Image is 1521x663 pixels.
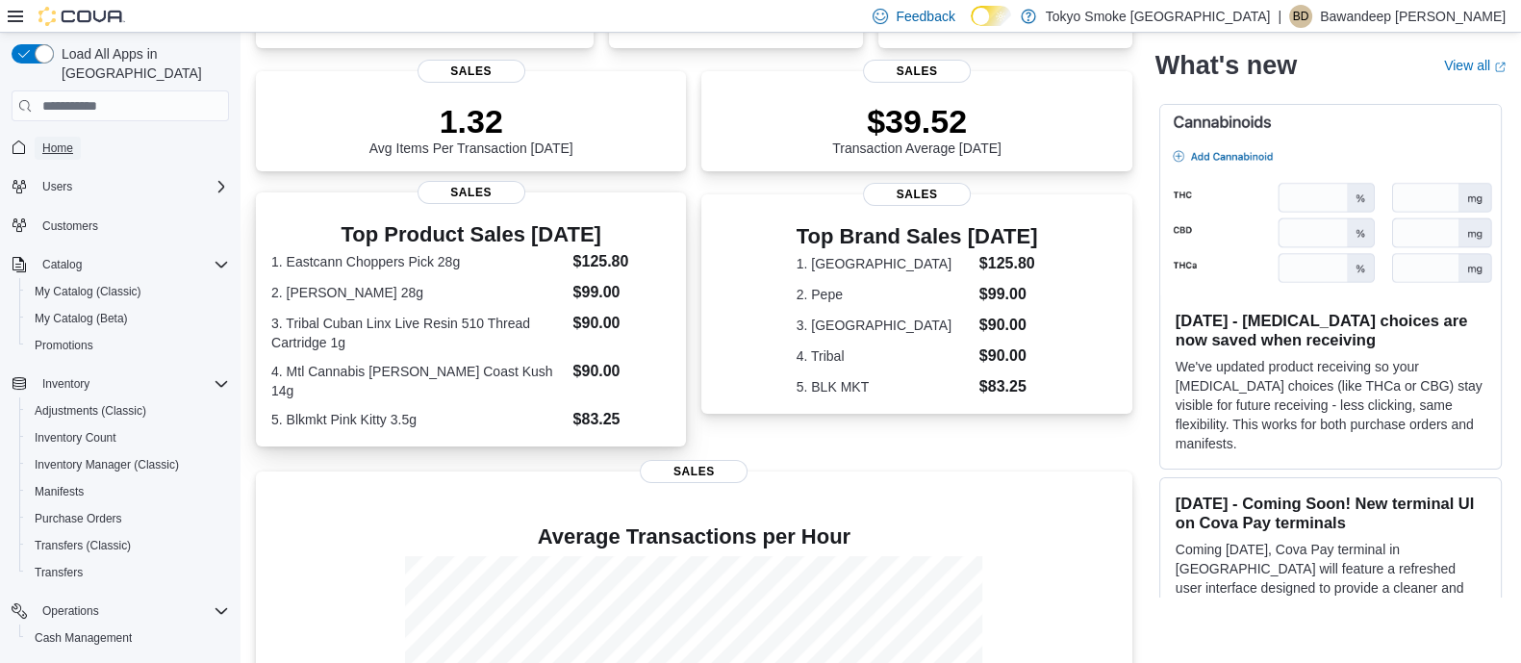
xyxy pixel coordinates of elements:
[979,314,1038,337] dd: $90.00
[797,254,972,273] dt: 1. [GEOGRAPHIC_DATA]
[35,511,122,526] span: Purchase Orders
[1289,5,1312,28] div: Bawandeep Dhesi
[35,175,229,198] span: Users
[979,252,1038,275] dd: $125.80
[418,60,525,83] span: Sales
[418,181,525,204] span: Sales
[27,426,229,449] span: Inventory Count
[27,507,229,530] span: Purchase Orders
[832,102,1001,140] p: $39.52
[4,173,237,200] button: Users
[42,140,73,156] span: Home
[35,630,132,646] span: Cash Management
[42,603,99,619] span: Operations
[27,307,229,330] span: My Catalog (Beta)
[1293,5,1309,28] span: BD
[27,453,229,476] span: Inventory Manager (Classic)
[4,133,237,161] button: Home
[42,218,98,234] span: Customers
[27,480,229,503] span: Manifests
[27,480,91,503] a: Manifests
[4,251,237,278] button: Catalog
[4,212,237,240] button: Customers
[35,599,229,623] span: Operations
[1278,5,1281,28] p: |
[797,377,972,396] dt: 5. BLK MKT
[797,285,972,304] dt: 2. Pepe
[19,397,237,424] button: Adjustments (Classic)
[35,430,116,446] span: Inventory Count
[1494,61,1506,72] svg: External link
[797,316,972,335] dt: 3. [GEOGRAPHIC_DATA]
[27,334,101,357] a: Promotions
[35,284,141,299] span: My Catalog (Classic)
[35,215,106,238] a: Customers
[1046,5,1271,28] p: Tokyo Smoke [GEOGRAPHIC_DATA]
[369,102,573,140] p: 1.32
[1320,5,1506,28] p: Bawandeep [PERSON_NAME]
[896,7,954,26] span: Feedback
[4,598,237,625] button: Operations
[271,252,566,271] dt: 1. Eastcann Choppers Pick 28g
[27,399,229,422] span: Adjustments (Classic)
[35,538,131,553] span: Transfers (Classic)
[573,408,672,431] dd: $83.25
[19,424,237,451] button: Inventory Count
[27,626,139,650] a: Cash Management
[271,362,566,400] dt: 4. Mtl Cannabis [PERSON_NAME] Coast Kush 14g
[42,257,82,272] span: Catalog
[271,410,566,429] dt: 5. Blkmkt Pink Kitty 3.5g
[369,102,573,156] div: Avg Items Per Transaction [DATE]
[35,372,97,395] button: Inventory
[1444,58,1506,73] a: View allExternal link
[271,525,1117,548] h4: Average Transactions per Hour
[35,599,107,623] button: Operations
[27,426,124,449] a: Inventory Count
[271,283,566,302] dt: 2. [PERSON_NAME] 28g
[27,534,229,557] span: Transfers (Classic)
[971,6,1011,26] input: Dark Mode
[797,225,1038,248] h3: Top Brand Sales [DATE]
[573,312,672,335] dd: $90.00
[1155,50,1297,81] h2: What's new
[573,281,672,304] dd: $99.00
[42,376,89,392] span: Inventory
[35,175,80,198] button: Users
[35,372,229,395] span: Inventory
[27,399,154,422] a: Adjustments (Classic)
[27,453,187,476] a: Inventory Manager (Classic)
[27,561,229,584] span: Transfers
[640,460,748,483] span: Sales
[35,403,146,419] span: Adjustments (Classic)
[1176,357,1485,453] p: We've updated product receiving so your [MEDICAL_DATA] choices (like THCa or CBG) stay visible fo...
[863,60,971,83] span: Sales
[19,305,237,332] button: My Catalog (Beta)
[979,283,1038,306] dd: $99.00
[35,135,229,159] span: Home
[573,360,672,383] dd: $90.00
[19,451,237,478] button: Inventory Manager (Classic)
[832,102,1001,156] div: Transaction Average [DATE]
[54,44,229,83] span: Load All Apps in [GEOGRAPHIC_DATA]
[19,332,237,359] button: Promotions
[797,346,972,366] dt: 4. Tribal
[979,344,1038,368] dd: $90.00
[27,534,139,557] a: Transfers (Classic)
[19,559,237,586] button: Transfers
[4,370,237,397] button: Inventory
[42,179,72,194] span: Users
[271,223,671,246] h3: Top Product Sales [DATE]
[1176,494,1485,532] h3: [DATE] - Coming Soon! New terminal UI on Cova Pay terminals
[35,253,89,276] button: Catalog
[35,484,84,499] span: Manifests
[971,26,972,27] span: Dark Mode
[27,280,229,303] span: My Catalog (Classic)
[19,532,237,559] button: Transfers (Classic)
[19,625,237,651] button: Cash Management
[979,375,1038,398] dd: $83.25
[573,250,672,273] dd: $125.80
[38,7,125,26] img: Cova
[35,338,93,353] span: Promotions
[35,565,83,580] span: Transfers
[27,507,130,530] a: Purchase Orders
